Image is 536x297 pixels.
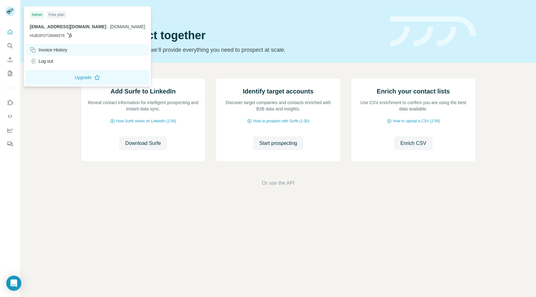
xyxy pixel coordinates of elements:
h1: Let’s prospect together [81,29,383,42]
button: My lists [5,68,15,79]
button: Feedback [5,138,15,150]
div: Admin [30,11,44,19]
div: Open Intercom Messenger [6,276,21,291]
button: Enrich CSV [394,136,433,150]
button: Enrich CSV [5,54,15,65]
div: Free plan [47,11,66,19]
button: Download Surfe [119,136,167,150]
button: Dashboard [5,125,15,136]
span: Download Surfe [125,140,161,147]
span: . [108,24,109,29]
button: Start prospecting [253,136,303,150]
p: Use CSV enrichment to confirm you are using the best data available. [357,99,469,112]
span: HUBSPOT26946576 [30,33,65,39]
span: How to prospect with Surfe (1:30) [253,118,309,124]
button: Or use the API [262,179,294,187]
button: Quick start [5,26,15,38]
button: Upgrade [25,70,150,85]
p: Reveal contact information for intelligent prospecting and instant data sync. [87,99,199,112]
p: Discover target companies and contacts enriched with B2B data and insights. [222,99,334,112]
div: Log out [30,58,53,64]
div: Invoice History [30,47,67,53]
span: Enrich CSV [400,140,426,147]
button: Search [5,40,15,51]
h2: Enrich your contact lists [377,87,450,96]
span: How to upload a CSV (2:59) [393,118,440,124]
span: [EMAIL_ADDRESS][DOMAIN_NAME] [30,24,106,29]
span: [DOMAIN_NAME] [110,24,145,29]
img: banner [390,16,476,47]
h2: Identify target accounts [243,87,314,96]
div: Quick start [81,12,383,18]
button: Use Surfe on LinkedIn [5,97,15,108]
span: How Surfe works on LinkedIn (1:58) [116,118,176,124]
button: Use Surfe API [5,111,15,122]
span: Start prospecting [259,140,297,147]
p: Pick your starting point and we’ll provide everything you need to prospect at scale. [81,45,383,54]
h2: Add Surfe to LinkedIn [111,87,176,96]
